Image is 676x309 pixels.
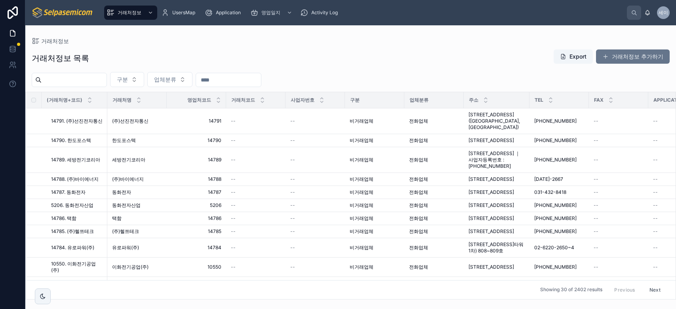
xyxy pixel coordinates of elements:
a: -- [231,245,281,251]
span: 구분 [350,97,360,103]
a: -- [231,215,281,222]
a: -- [231,137,281,144]
a: 14786. 택함 [51,215,103,222]
a: -- [594,202,644,209]
a: [STREET_ADDRESS] [468,228,525,235]
a: (주)선진전자통신 [112,118,162,124]
a: 한도포스텍 [112,137,162,144]
a: 14784 [171,245,221,251]
a: 14785. (주)헬쯔테크 [51,228,103,235]
span: [PHONE_NUMBER] [534,228,577,235]
a: 비거래업체 [350,137,400,144]
span: 02-6220-2650~4 [534,245,574,251]
span: 14787. 동화전자 [51,189,86,195]
span: 비거래업체 [350,202,373,209]
span: 전화업체 [409,228,428,235]
span: 14790. 한도포스텍 [51,137,91,144]
span: -- [231,176,236,182]
span: -- [653,215,658,222]
span: -- [290,137,295,144]
span: 거래처코드 [231,97,255,103]
span: 14788. (주)바이에너지 [51,176,99,182]
a: 전화업체 [409,228,459,235]
a: 거래처정보 [32,37,69,45]
span: [STREET_ADDRESS] [468,215,514,222]
span: 전화업체 [409,176,428,182]
a: -- [231,228,281,235]
span: -- [231,264,236,270]
span: [STREET_ADDRESS] [468,202,514,209]
a: 전화업체 [409,118,459,124]
span: -- [290,215,295,222]
a: [PHONE_NUMBER] [534,157,584,163]
span: 영업일지 [261,9,280,16]
a: [STREET_ADDRESS] [468,189,525,195]
span: -- [594,176,598,182]
a: 14785 [171,228,221,235]
a: 14787. 동화전자 [51,189,103,195]
span: -- [290,228,295,235]
span: (주)헬쯔테크 [112,228,139,235]
a: 비거래업체 [350,118,400,124]
span: -- [594,202,598,209]
span: 구분 [117,76,128,83]
span: 10550 [171,264,221,270]
span: -- [231,215,236,222]
a: 비거래업체 [350,228,400,235]
a: 비거래업체 [350,215,400,222]
span: 동화전자산업 [112,202,141,209]
a: 전화업체 [409,157,459,163]
span: [STREET_ADDRESS] [468,264,514,270]
span: 비거래업체 [350,264,373,270]
a: 전화업체 [409,137,459,144]
a: 14784. 유로파워(주) [51,245,103,251]
a: -- [594,189,644,195]
a: 비거래업체 [350,157,400,163]
span: [PHONE_NUMBER] [534,202,577,209]
a: (주)바이에너지 [112,176,162,182]
span: FAX [594,97,604,103]
a: 14791. (주)선진전자통신 [51,118,103,124]
span: 비거래업체 [350,176,373,182]
button: Select Button [147,72,192,87]
span: 유로파워(주) [112,245,139,251]
span: -- [231,245,236,251]
a: [STREET_ADDRESS]타워1차) 808~809호 [468,241,525,254]
a: -- [231,118,281,124]
a: 비거래업체 [350,264,400,270]
a: -- [290,215,340,222]
a: -- [290,118,340,124]
button: Export [554,49,593,64]
span: 동화전자 [112,189,131,195]
a: 14790 [171,137,221,144]
span: Showing 30 of 2402 results [540,287,602,293]
span: 업체분류 [154,76,176,83]
span: [PHONE_NUMBER] [534,215,577,222]
span: 비거래업체 [350,189,373,195]
a: 14789 [171,157,221,163]
span: 주소 [469,97,478,103]
a: 거래처정보 [104,6,157,20]
span: -- [594,118,598,124]
a: 전화업체 [409,245,459,251]
span: 10550. 이화전기공업(주) [51,261,103,273]
a: 14791 [171,118,221,124]
span: 전화업체 [409,202,428,209]
span: -- [290,202,295,209]
h1: 거래처정보 목록 [32,53,89,64]
span: 14788 [171,176,221,182]
a: -- [231,176,281,182]
span: [PHONE_NUMBER] [534,157,577,163]
a: 5206 [171,202,221,209]
a: 동화전자 [112,189,162,195]
a: 전화업체 [409,202,459,209]
a: 거래처정보 추가하기 [596,49,670,64]
span: (주)선진전자통신 [112,118,149,124]
a: [PHONE_NUMBER] [534,228,584,235]
span: 전화업체 [409,137,428,144]
a: 031-432-8418 [534,189,584,195]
